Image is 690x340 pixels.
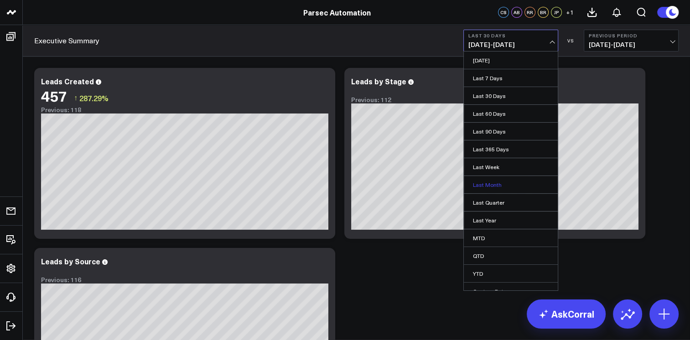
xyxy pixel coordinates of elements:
div: BR [538,7,549,18]
div: RR [524,7,535,18]
a: MTD [464,229,558,247]
a: Last 60 Days [464,105,558,122]
button: Previous Period[DATE]-[DATE] [584,30,679,52]
a: Last 30 Days [464,87,558,104]
span: + 1 [566,9,574,15]
a: Last 365 Days [464,140,558,158]
a: Last Week [464,158,558,175]
div: Leads Created [41,76,94,86]
a: Custom Dates [464,283,558,300]
a: Last 7 Days [464,69,558,87]
span: [DATE] - [DATE] [589,41,674,48]
a: [DATE] [464,52,558,69]
button: Last 30 Days[DATE]-[DATE] [463,30,558,52]
span: 287.29% [79,93,109,103]
span: ↑ [74,92,78,104]
a: Last Year [464,211,558,229]
div: Previous: 112 [351,96,638,103]
div: Previous: 116 [41,276,328,283]
div: VS [563,38,579,43]
b: Last 30 Days [468,33,553,38]
div: AB [511,7,522,18]
div: Leads by Source [41,256,100,266]
a: QTD [464,247,558,264]
div: Leads by Stage [351,76,406,86]
div: Previous: 118 [41,106,328,113]
a: Last Quarter [464,194,558,211]
a: Executive Summary [34,36,99,46]
a: YTD [464,265,558,282]
div: 457 [41,88,67,104]
a: Parsec Automation [303,7,371,17]
div: JP [551,7,562,18]
button: +1 [564,7,575,18]
a: AskCorral [527,299,606,329]
div: CS [498,7,509,18]
b: Previous Period [589,33,674,38]
a: Last Month [464,176,558,193]
span: [DATE] - [DATE] [468,41,553,48]
a: Last 90 Days [464,123,558,140]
